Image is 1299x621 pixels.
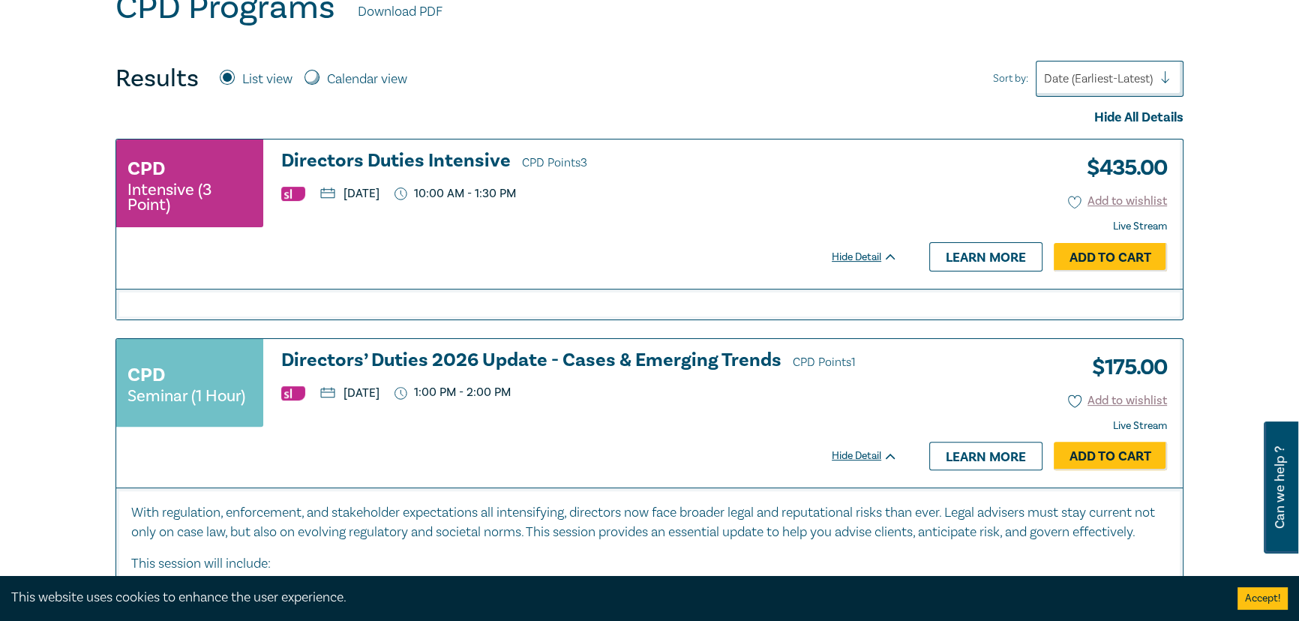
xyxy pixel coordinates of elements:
[115,108,1183,127] div: Hide All Details
[993,70,1028,87] span: Sort by:
[1113,220,1167,233] strong: Live Stream
[281,151,898,173] a: Directors Duties Intensive CPD Points3
[1068,392,1168,409] button: Add to wishlist
[793,355,856,370] span: CPD Points 1
[929,242,1042,271] a: Learn more
[832,250,914,265] div: Hide Detail
[522,155,587,170] span: CPD Points 3
[1068,193,1168,210] button: Add to wishlist
[394,385,511,400] p: 1:00 PM - 2:00 PM
[281,386,305,400] img: Substantive Law
[131,554,1168,574] p: This session will include:
[1075,151,1167,185] h3: $ 435.00
[127,182,252,212] small: Intensive (3 Point)
[320,387,379,399] p: [DATE]
[358,2,442,22] a: Download PDF
[127,361,165,388] h3: CPD
[281,151,898,173] h3: Directors Duties Intensive
[281,350,898,373] a: Directors’ Duties 2026 Update - Cases & Emerging Trends CPD Points1
[1044,70,1047,87] input: Sort by
[281,187,305,201] img: Substantive Law
[1273,430,1287,544] span: Can we help ?
[1054,442,1167,470] a: Add to Cart
[327,70,407,89] label: Calendar view
[131,503,1168,542] p: With regulation, enforcement, and stakeholder expectations all intensifying, directors now face b...
[115,64,199,94] h4: Results
[929,442,1042,470] a: Learn more
[242,70,292,89] label: List view
[320,187,379,199] p: [DATE]
[1237,587,1288,610] button: Accept cookies
[127,388,245,403] small: Seminar (1 Hour)
[832,448,914,463] div: Hide Detail
[1113,419,1167,433] strong: Live Stream
[1081,350,1167,385] h3: $ 175.00
[11,588,1215,607] div: This website uses cookies to enhance the user experience.
[127,155,165,182] h3: CPD
[281,350,898,373] h3: Directors’ Duties 2026 Update - Cases & Emerging Trends
[1054,243,1167,271] a: Add to Cart
[394,187,516,201] p: 10:00 AM - 1:30 PM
